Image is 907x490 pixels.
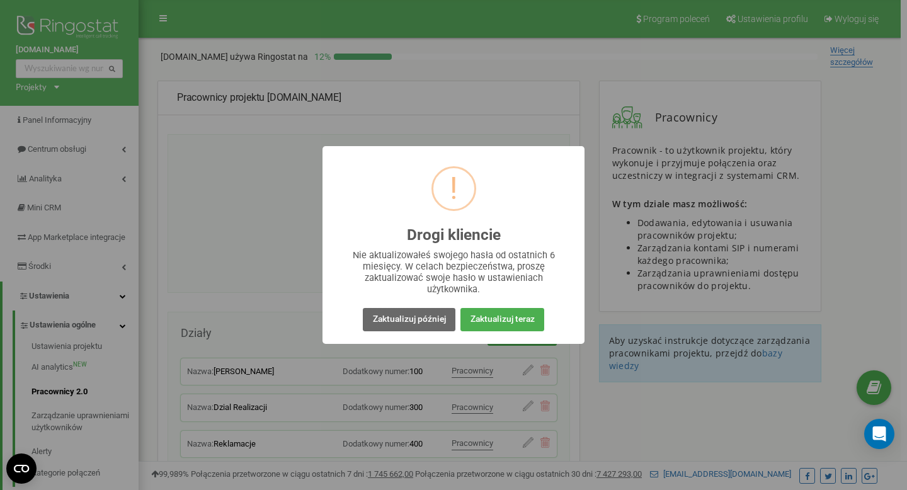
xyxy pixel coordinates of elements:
[6,453,37,484] button: Open CMP widget
[864,419,894,449] div: Open Intercom Messenger
[363,308,455,331] button: Zaktualizuj później
[348,249,560,295] div: Nie aktualizowałeś swojego hasła od ostatnich 6 miesięcy. W celach bezpieczeństwa, proszę zaktual...
[450,168,458,209] div: !
[407,227,501,244] h2: Drogi kliencie
[460,308,544,331] button: Zaktualizuj teraz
